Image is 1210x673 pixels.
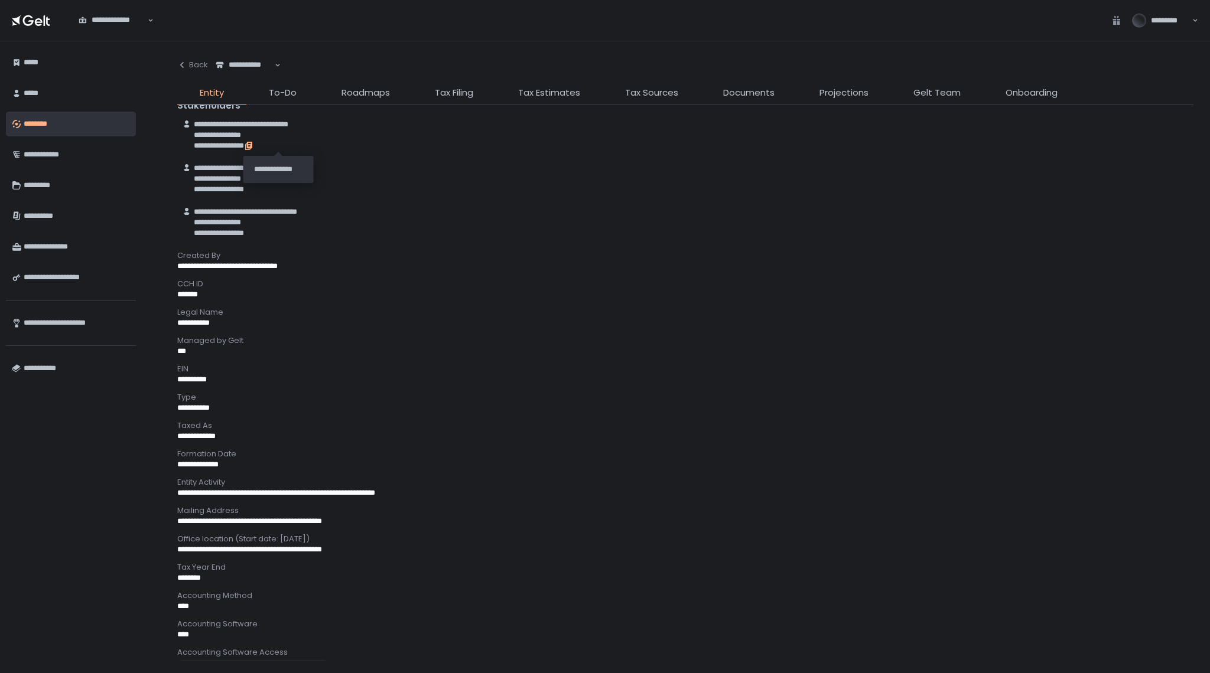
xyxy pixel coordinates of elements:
[177,420,1193,431] div: Taxed As
[625,86,678,100] span: Tax Sources
[177,505,1193,516] div: Mailing Address
[913,86,961,100] span: Gelt Team
[177,619,1193,629] div: Accounting Software
[341,86,390,100] span: Roadmaps
[177,449,1193,459] div: Formation Date
[177,53,208,77] button: Back
[177,250,1193,261] div: Created By
[177,307,1193,318] div: Legal Name
[208,53,281,78] div: Search for option
[177,647,1193,658] div: Accounting Software Access
[177,392,1193,403] div: Type
[177,364,1193,374] div: EIN
[200,86,224,100] span: Entity
[177,477,1193,488] div: Entity Activity
[435,86,473,100] span: Tax Filing
[518,86,580,100] span: Tax Estimates
[177,590,1193,601] div: Accounting Method
[269,86,297,100] span: To-Do
[216,70,274,82] input: Search for option
[177,335,1193,346] div: Managed by Gelt
[819,86,869,100] span: Projections
[1006,86,1058,100] span: Onboarding
[723,86,775,100] span: Documents
[177,99,1193,113] div: Stakeholders
[177,279,1193,289] div: CCH ID
[177,562,1193,573] div: Tax Year End
[79,25,147,37] input: Search for option
[177,60,208,70] div: Back
[71,8,154,33] div: Search for option
[177,534,1193,544] div: Office location (Start date: [DATE])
